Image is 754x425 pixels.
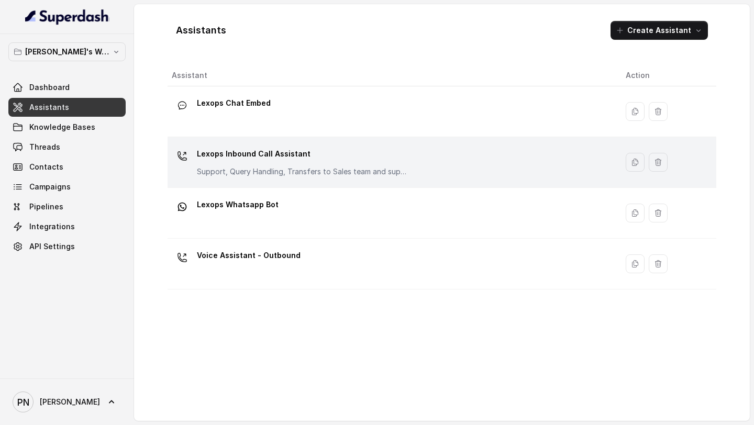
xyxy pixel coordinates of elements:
[8,118,126,137] a: Knowledge Bases
[611,21,708,40] button: Create Assistant
[29,82,70,93] span: Dashboard
[168,65,617,86] th: Assistant
[29,162,63,172] span: Contacts
[29,241,75,252] span: API Settings
[8,42,126,61] button: [PERSON_NAME]'s Workspace
[8,177,126,196] a: Campaigns
[29,122,95,132] span: Knowledge Bases
[8,98,126,117] a: Assistants
[17,397,29,408] text: PN
[29,202,63,212] span: Pipelines
[29,102,69,113] span: Assistants
[29,182,71,192] span: Campaigns
[8,387,126,417] a: [PERSON_NAME]
[40,397,100,407] span: [PERSON_NAME]
[8,138,126,156] a: Threads
[8,197,126,216] a: Pipelines
[29,142,60,152] span: Threads
[8,237,126,256] a: API Settings
[8,217,126,236] a: Integrations
[29,221,75,232] span: Integrations
[8,158,126,176] a: Contacts
[176,22,226,39] h1: Assistants
[25,8,109,25] img: light.svg
[8,78,126,97] a: Dashboard
[197,196,279,213] p: Lexops Whatsapp Bot
[25,46,109,58] p: [PERSON_NAME]'s Workspace
[197,166,406,177] p: Support, Query Handling, Transfers to Sales team and support team. Try to solve the query if it's...
[197,95,271,111] p: Lexops Chat Embed
[617,65,716,86] th: Action
[197,247,301,264] p: Voice Assistant - Outbound
[197,146,406,162] p: Lexops Inbound Call Assistant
